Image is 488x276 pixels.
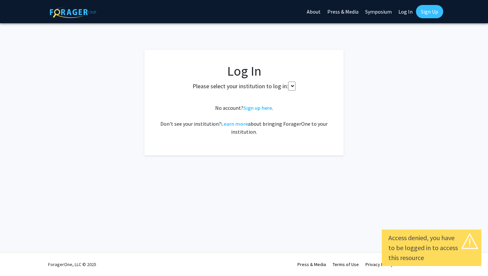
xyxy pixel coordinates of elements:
div: No account? . Don't see your institution? about bringing ForagerOne to your institution. [158,104,330,136]
a: Sign Up [416,5,443,18]
div: Access denied, you have to be logged in to access this resource [388,233,475,263]
h1: Log In [158,63,330,79]
a: Privacy Policy [366,261,393,267]
a: Sign up here [243,104,272,111]
div: ForagerOne, LLC © 2025 [48,253,96,276]
label: Please select your institution to log in: [193,82,288,91]
a: Terms of Use [333,261,359,267]
img: ForagerOne Logo [50,6,96,18]
a: Learn more about bringing ForagerOne to your institution [221,120,248,127]
a: Press & Media [297,261,326,267]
